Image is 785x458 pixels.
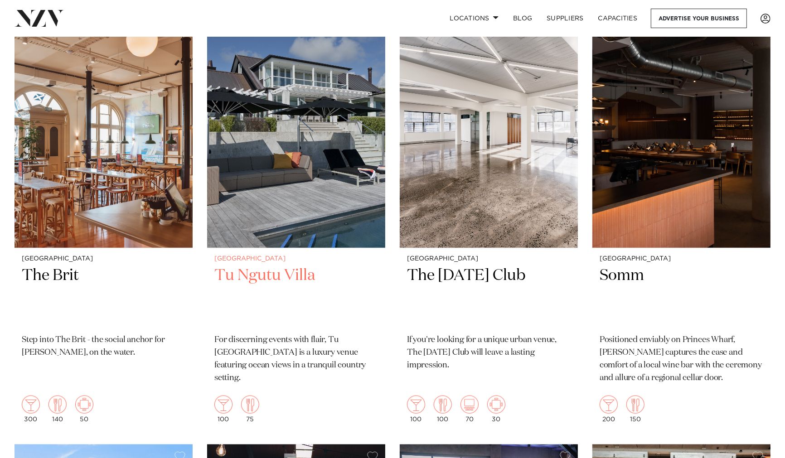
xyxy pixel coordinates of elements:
[407,334,571,372] p: If you're looking for a unique urban venue, The [DATE] Club will leave a lasting impression.
[460,395,479,414] img: theatre.png
[22,265,185,327] h2: The Brit
[539,9,591,28] a: SUPPLIERS
[241,395,259,423] div: 75
[600,395,618,414] img: cocktail.png
[15,10,64,26] img: nzv-logo.png
[592,9,770,430] a: [GEOGRAPHIC_DATA] Somm Positioned enviably on Princes Wharf, [PERSON_NAME] captures the ease and ...
[407,265,571,327] h2: The [DATE] Club
[22,395,40,414] img: cocktail.png
[22,334,185,359] p: Step into The Brit - the social anchor for [PERSON_NAME], on the water.
[460,395,479,423] div: 70
[442,9,506,28] a: Locations
[22,256,185,262] small: [GEOGRAPHIC_DATA]
[626,395,644,423] div: 150
[400,9,578,430] a: [GEOGRAPHIC_DATA] The [DATE] Club If you're looking for a unique urban venue, The [DATE] Club wil...
[506,9,539,28] a: BLOG
[407,395,425,414] img: cocktail.png
[207,9,385,430] a: [GEOGRAPHIC_DATA] Tu Ngutu Villa For discerning events with flair, Tu [GEOGRAPHIC_DATA] is a luxu...
[214,395,233,423] div: 100
[407,395,425,423] div: 100
[214,334,378,385] p: For discerning events with flair, Tu [GEOGRAPHIC_DATA] is a luxury venue featuring ocean views in...
[600,395,618,423] div: 200
[75,395,93,423] div: 50
[407,256,571,262] small: [GEOGRAPHIC_DATA]
[214,265,378,327] h2: Tu Ngutu Villa
[48,395,67,423] div: 140
[48,395,67,414] img: dining.png
[487,395,505,414] img: meeting.png
[600,256,763,262] small: [GEOGRAPHIC_DATA]
[22,395,40,423] div: 300
[434,395,452,423] div: 100
[487,395,505,423] div: 30
[600,265,763,327] h2: Somm
[75,395,93,414] img: meeting.png
[241,395,259,414] img: dining.png
[600,334,763,385] p: Positioned enviably on Princes Wharf, [PERSON_NAME] captures the ease and comfort of a local wine...
[214,256,378,262] small: [GEOGRAPHIC_DATA]
[626,395,644,414] img: dining.png
[651,9,747,28] a: Advertise your business
[15,9,193,430] a: [GEOGRAPHIC_DATA] The Brit Step into The Brit - the social anchor for [PERSON_NAME], on the water...
[214,395,233,414] img: cocktail.png
[434,395,452,414] img: dining.png
[591,9,645,28] a: Capacities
